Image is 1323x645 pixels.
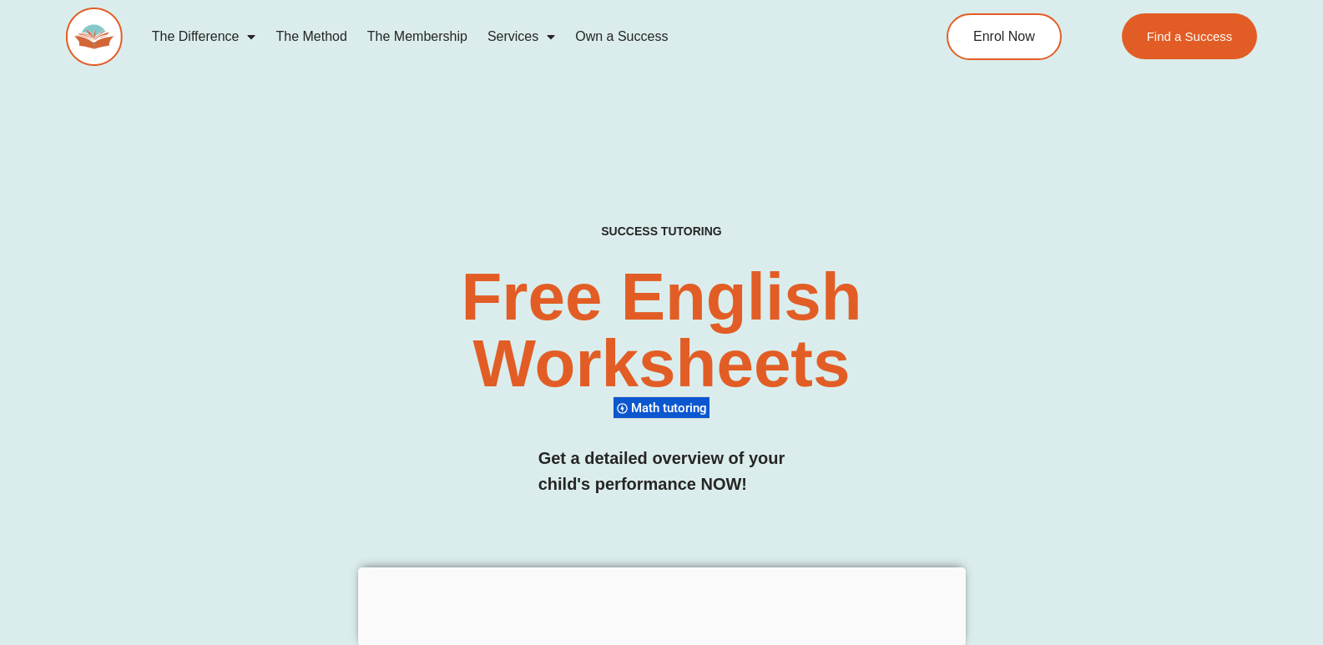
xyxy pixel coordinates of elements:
[485,224,837,239] h4: SUCCESS TUTORING​
[565,18,678,56] a: Own a Success
[269,264,1054,397] h2: Free English Worksheets​
[538,446,785,497] h3: Get a detailed overview of your child's performance NOW!
[973,30,1035,43] span: Enrol Now
[142,18,266,56] a: The Difference
[358,567,966,642] iframe: Advertisement
[265,18,356,56] a: The Method
[1121,13,1257,59] a: Find a Success
[477,18,565,56] a: Services
[357,18,477,56] a: The Membership
[947,13,1062,60] a: Enrol Now
[1146,30,1232,43] span: Find a Success
[631,401,712,416] span: Math tutoring
[142,18,878,56] nav: Menu
[614,396,709,419] div: Math tutoring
